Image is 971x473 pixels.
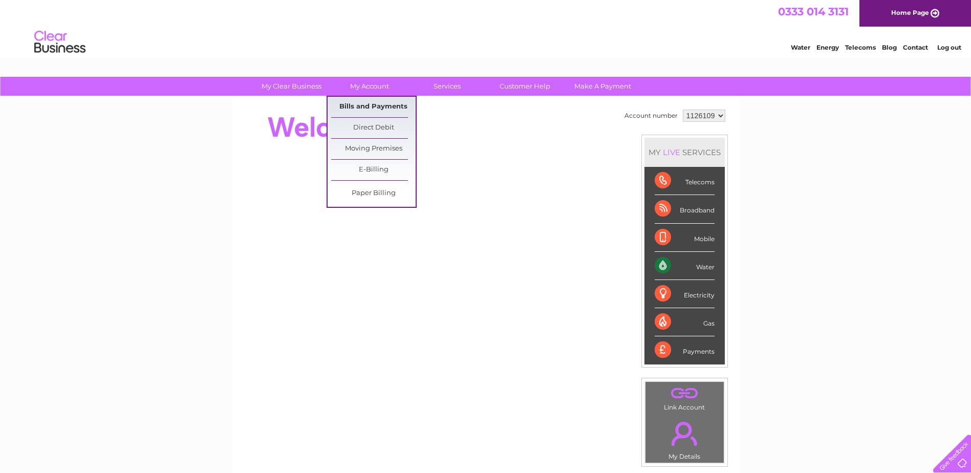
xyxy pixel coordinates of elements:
[331,118,416,138] a: Direct Debit
[791,44,810,51] a: Water
[405,77,489,96] a: Services
[644,138,725,167] div: MY SERVICES
[655,195,715,223] div: Broadband
[327,77,412,96] a: My Account
[331,139,416,159] a: Moving Premises
[937,44,961,51] a: Log out
[648,416,721,451] a: .
[655,167,715,195] div: Telecoms
[331,183,416,204] a: Paper Billing
[34,27,86,58] img: logo.png
[655,308,715,336] div: Gas
[645,413,724,463] td: My Details
[655,336,715,364] div: Payments
[648,384,721,402] a: .
[778,5,849,18] a: 0333 014 3131
[655,224,715,252] div: Mobile
[622,107,680,124] td: Account number
[655,280,715,308] div: Electricity
[560,77,645,96] a: Make A Payment
[483,77,567,96] a: Customer Help
[331,160,416,180] a: E-Billing
[845,44,876,51] a: Telecoms
[903,44,928,51] a: Contact
[331,97,416,117] a: Bills and Payments
[661,147,682,157] div: LIVE
[249,77,334,96] a: My Clear Business
[882,44,897,51] a: Blog
[645,381,724,414] td: Link Account
[244,6,728,50] div: Clear Business is a trading name of Verastar Limited (registered in [GEOGRAPHIC_DATA] No. 3667643...
[816,44,839,51] a: Energy
[655,252,715,280] div: Water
